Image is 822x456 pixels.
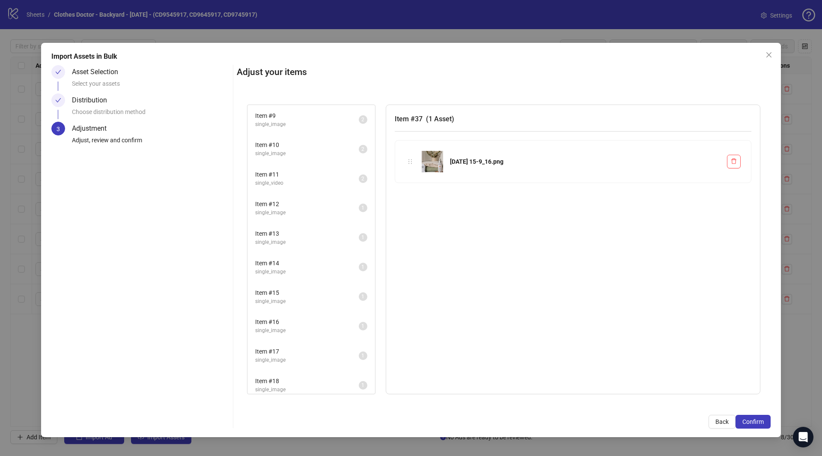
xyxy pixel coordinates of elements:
button: Back [709,415,736,429]
span: Item # 13 [255,229,359,238]
sup: 2 [359,145,367,153]
sup: 1 [359,351,367,360]
span: 3 [57,126,60,132]
span: single_image [255,150,359,158]
span: 1 [361,353,364,359]
span: single_image [255,238,359,246]
span: delete [731,158,737,164]
sup: 1 [359,204,367,212]
button: Close [762,48,776,62]
span: close [765,51,772,58]
span: single_image [255,209,359,217]
sup: 1 [359,233,367,242]
span: single_image [255,268,359,276]
span: 1 [361,234,364,240]
span: Back [715,418,729,425]
span: Item # 17 [255,347,359,356]
span: ( 1 Asset ) [426,115,454,123]
div: Adjustment [72,122,113,135]
span: Item # 11 [255,170,359,179]
span: 1 [361,205,364,211]
span: Item # 14 [255,258,359,268]
sup: 1 [359,322,367,330]
button: Delete [727,155,741,168]
div: Adjust, review and confirm [72,135,229,150]
span: single_image [255,356,359,364]
span: 2 [361,176,364,182]
sup: 1 [359,263,367,271]
button: Confirm [736,415,771,429]
span: check [55,69,61,75]
span: 1 [361,382,364,388]
span: 1 [361,323,364,329]
span: Item # 18 [255,376,359,386]
div: Asset Selection [72,65,125,79]
div: Distribution [72,93,114,107]
span: 2 [361,117,364,123]
sup: 2 [359,115,367,124]
span: Item # 15 [255,288,359,297]
span: Item # 12 [255,199,359,209]
h3: Item # 37 [395,114,751,124]
sup: 2 [359,174,367,183]
span: single_image [255,120,359,129]
sup: 1 [359,381,367,390]
span: 2 [361,146,364,152]
div: Open Intercom Messenger [793,427,813,447]
span: Item # 9 [255,111,359,120]
span: 1 [361,294,364,300]
span: check [55,97,61,103]
span: single_image [255,327,359,335]
h2: Adjust your items [237,65,771,79]
span: Item # 16 [255,317,359,327]
div: Import Assets in Bulk [51,51,771,62]
img: Sep 16th 15-9_16.png [422,151,443,172]
div: [DATE] 15-9_16.png [450,157,720,166]
div: holder [405,157,415,166]
span: single_video [255,179,359,187]
span: Confirm [742,418,764,425]
span: 1 [361,264,364,270]
span: holder [407,159,413,165]
div: Choose distribution method [72,107,229,122]
span: Item # 10 [255,140,359,150]
span: single_image [255,386,359,394]
span: single_image [255,297,359,306]
div: Select your assets [72,79,229,93]
sup: 1 [359,292,367,301]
